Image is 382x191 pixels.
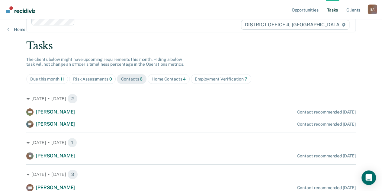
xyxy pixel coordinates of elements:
span: [PERSON_NAME] [36,153,75,159]
div: Contacts [121,77,143,82]
div: Contact recommended [DATE] [297,110,355,115]
div: [DATE] • [DATE] 1 [26,138,356,147]
div: [DATE] • [DATE] 2 [26,94,356,104]
span: 3 [67,170,78,179]
span: 0 [109,77,112,81]
div: Open Intercom Messenger [361,170,376,185]
span: 1 [67,138,77,147]
span: The clients below might have upcoming requirements this month. Hiding a below task will not chang... [26,57,184,67]
span: DISTRICT OFFICE 4, [GEOGRAPHIC_DATA] [241,20,349,30]
span: 2 [67,94,78,104]
img: Recidiviz [6,6,35,13]
div: Due this month [30,77,64,82]
span: 7 [245,77,247,81]
span: [PERSON_NAME] [36,121,75,127]
a: Home [7,27,25,32]
span: [PERSON_NAME] [36,109,75,115]
span: [PERSON_NAME] [36,185,75,190]
button: Profile dropdown button [368,5,377,14]
div: Home Contacts [152,77,186,82]
span: 11 [60,77,64,81]
span: 6 [140,77,143,81]
div: Risk Assessments [73,77,112,82]
span: 4 [183,77,186,81]
div: S A [368,5,377,14]
div: Contact recommended [DATE] [297,122,355,127]
div: Tasks [26,40,356,52]
div: [DATE] • [DATE] 3 [26,170,356,179]
div: Contact recommended [DATE] [297,185,355,190]
div: Contact recommended [DATE] [297,153,355,159]
div: Employment Verification [195,77,247,82]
